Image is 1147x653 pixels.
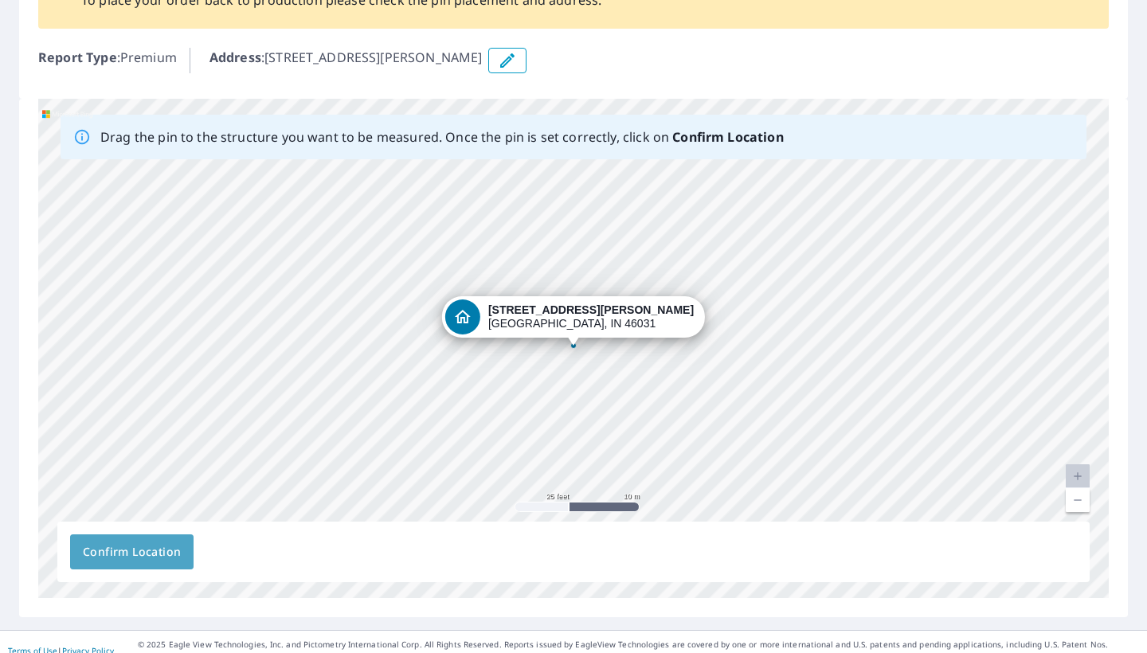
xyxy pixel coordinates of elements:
div: Dropped pin, building 1, Residential property, 100 S John St Atlanta, IN 46031 [442,296,705,346]
b: Confirm Location [672,128,783,146]
span: Confirm Location [83,542,181,562]
a: Current Level 20, Zoom In Disabled [1066,464,1090,488]
b: Address [209,49,261,66]
b: Report Type [38,49,117,66]
a: Current Level 20, Zoom Out [1066,488,1090,512]
div: [GEOGRAPHIC_DATA], IN 46031 [488,303,694,330]
button: Confirm Location [70,534,194,569]
strong: [STREET_ADDRESS][PERSON_NAME] [488,303,694,316]
p: Drag the pin to the structure you want to be measured. Once the pin is set correctly, click on [100,127,784,147]
p: : [STREET_ADDRESS][PERSON_NAME] [209,48,483,73]
p: : Premium [38,48,177,73]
